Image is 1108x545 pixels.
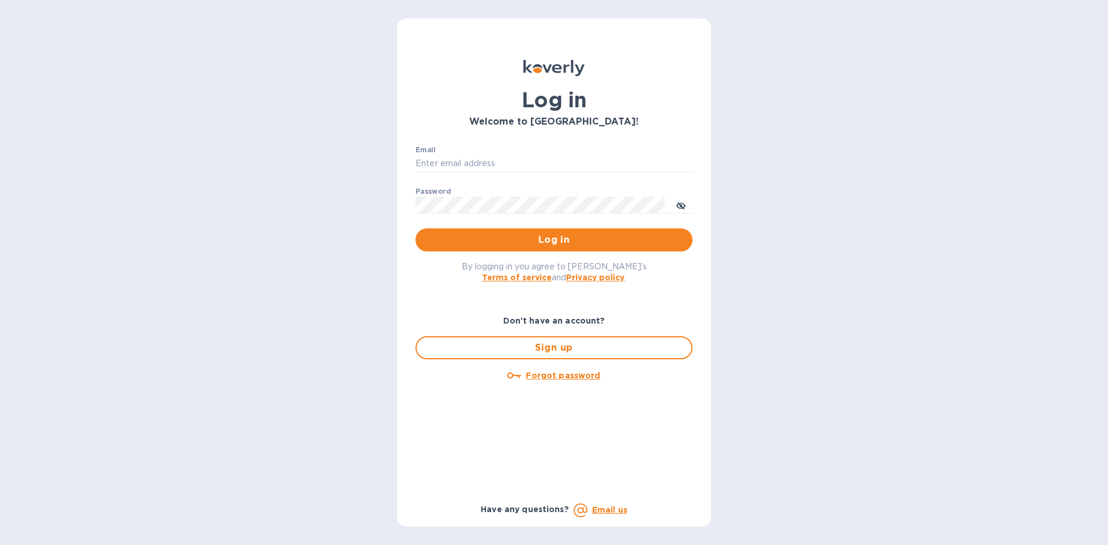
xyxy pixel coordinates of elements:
[415,116,692,127] h3: Welcome to [GEOGRAPHIC_DATA]!
[526,371,600,380] u: Forgot password
[462,262,647,282] span: By logging in you agree to [PERSON_NAME]'s and .
[503,316,605,325] b: Don't have an account?
[415,155,692,172] input: Enter email address
[415,88,692,112] h1: Log in
[415,146,436,153] label: Email
[482,273,552,282] a: Terms of service
[481,505,569,514] b: Have any questions?
[566,273,624,282] a: Privacy policy
[523,60,585,76] img: Koverly
[415,228,692,251] button: Log in
[425,233,683,247] span: Log in
[415,188,451,195] label: Password
[669,193,692,216] button: toggle password visibility
[592,505,627,514] a: Email us
[415,336,692,359] button: Sign up
[426,341,682,355] span: Sign up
